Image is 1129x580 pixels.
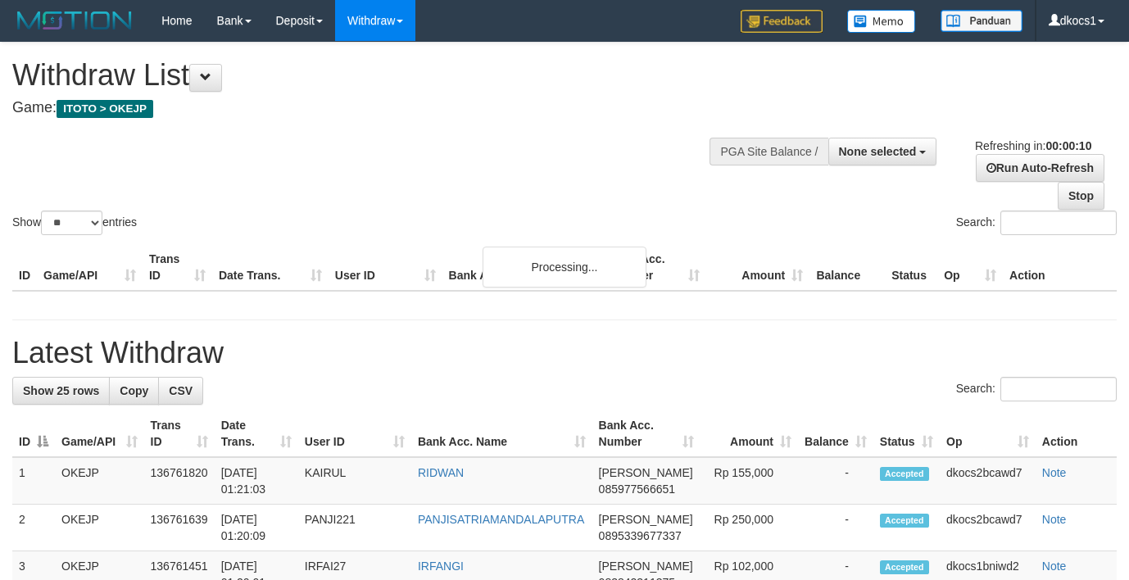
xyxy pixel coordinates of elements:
a: RIDWAN [418,466,464,479]
th: ID: activate to sort column descending [12,410,55,457]
td: OKEJP [55,457,144,505]
label: Show entries [12,211,137,235]
th: Balance: activate to sort column ascending [798,410,873,457]
th: Date Trans. [212,244,329,291]
h1: Withdraw List [12,59,737,92]
a: Note [1042,560,1067,573]
span: ITOTO > OKEJP [57,100,153,118]
td: Rp 250,000 [701,505,798,551]
a: Copy [109,377,159,405]
td: dkocs2bcawd7 [940,505,1036,551]
td: OKEJP [55,505,144,551]
span: None selected [839,145,917,158]
span: Refreshing in: [975,139,1091,152]
th: Bank Acc. Number: activate to sort column ascending [592,410,701,457]
th: Action [1003,244,1117,291]
th: Amount: activate to sort column ascending [701,410,798,457]
h1: Latest Withdraw [12,337,1117,369]
span: CSV [169,384,193,397]
a: Run Auto-Refresh [976,154,1104,182]
td: 136761639 [144,505,215,551]
th: Bank Acc. Number [603,244,706,291]
span: Accepted [880,467,929,481]
td: [DATE] 01:20:09 [215,505,298,551]
label: Search: [956,211,1117,235]
div: Processing... [483,247,646,288]
div: PGA Site Balance / [710,138,827,165]
td: dkocs2bcawd7 [940,457,1036,505]
td: - [798,457,873,505]
img: panduan.png [941,10,1022,32]
td: 136761820 [144,457,215,505]
th: Op: activate to sort column ascending [940,410,1036,457]
th: Date Trans.: activate to sort column ascending [215,410,298,457]
img: Feedback.jpg [741,10,823,33]
label: Search: [956,377,1117,401]
th: Action [1036,410,1117,457]
span: [PERSON_NAME] [599,513,693,526]
a: Show 25 rows [12,377,110,405]
th: Status [885,244,937,291]
span: Accepted [880,514,929,528]
th: Trans ID [143,244,212,291]
th: Trans ID: activate to sort column ascending [144,410,215,457]
span: Show 25 rows [23,384,99,397]
td: 1 [12,457,55,505]
select: Showentries [41,211,102,235]
th: Bank Acc. Name [442,244,604,291]
th: Balance [809,244,885,291]
a: Note [1042,466,1067,479]
th: Amount [706,244,809,291]
input: Search: [1000,211,1117,235]
td: - [798,505,873,551]
a: Stop [1058,182,1104,210]
th: User ID: activate to sort column ascending [298,410,411,457]
td: PANJI221 [298,505,411,551]
a: CSV [158,377,203,405]
input: Search: [1000,377,1117,401]
a: IRFANGI [418,560,464,573]
th: Game/API: activate to sort column ascending [55,410,144,457]
td: 2 [12,505,55,551]
h4: Game: [12,100,737,116]
strong: 00:00:10 [1045,139,1091,152]
th: Status: activate to sort column ascending [873,410,940,457]
img: Button%20Memo.svg [847,10,916,33]
a: Note [1042,513,1067,526]
span: Accepted [880,560,929,574]
span: Copy 085977566651 to clipboard [599,483,675,496]
th: Op [937,244,1003,291]
a: PANJISATRIAMANDALAPUTRA [418,513,584,526]
span: [PERSON_NAME] [599,560,693,573]
th: Bank Acc. Name: activate to sort column ascending [411,410,592,457]
button: None selected [828,138,937,165]
span: Copy 0895339677337 to clipboard [599,529,682,542]
th: User ID [329,244,442,291]
span: Copy [120,384,148,397]
th: ID [12,244,37,291]
th: Game/API [37,244,143,291]
td: Rp 155,000 [701,457,798,505]
span: [PERSON_NAME] [599,466,693,479]
td: KAIRUL [298,457,411,505]
img: MOTION_logo.png [12,8,137,33]
td: [DATE] 01:21:03 [215,457,298,505]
